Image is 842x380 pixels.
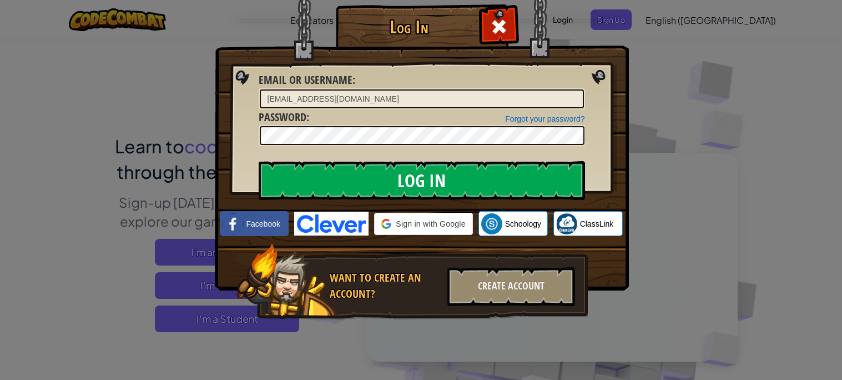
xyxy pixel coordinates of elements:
h1: Log In [339,17,480,37]
input: Log In [259,161,585,200]
span: Facebook [246,218,280,229]
span: Sign in with Google [396,218,465,229]
div: Sign in with Google [374,213,472,235]
span: Password [259,109,306,124]
img: classlink-logo-small.png [556,213,577,234]
img: facebook_small.png [223,213,244,234]
div: Want to create an account? [330,270,441,302]
span: Schoology [505,218,541,229]
img: schoology.png [481,213,502,234]
img: clever-logo-blue.png [294,212,369,236]
label: : [259,72,355,88]
label: : [259,109,309,126]
span: Email or Username [259,72,352,87]
div: Create Account [447,267,575,306]
a: Forgot your password? [505,114,584,123]
span: ClassLink [580,218,614,229]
